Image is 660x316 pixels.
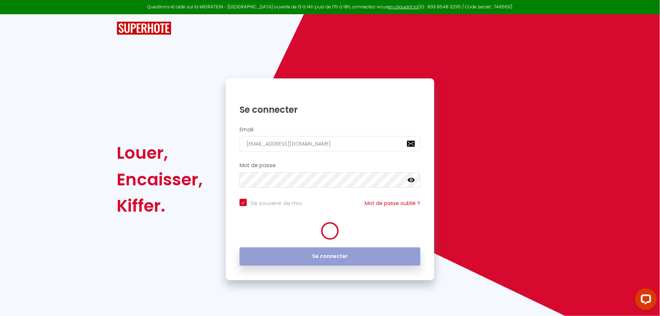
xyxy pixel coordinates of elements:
[240,127,420,133] h2: Email
[365,200,420,207] a: Mot de passe oublié ?
[240,136,420,151] input: Ton Email
[388,4,419,10] a: en cliquant ici
[117,22,171,35] img: SuperHote logo
[117,140,203,166] div: Louer,
[240,247,420,266] button: Se connecter
[117,166,203,193] div: Encaisser,
[629,285,660,316] iframe: LiveChat chat widget
[117,193,203,219] div: Kiffer.
[240,162,420,169] h2: Mot de passe
[240,104,420,115] h1: Se connecter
